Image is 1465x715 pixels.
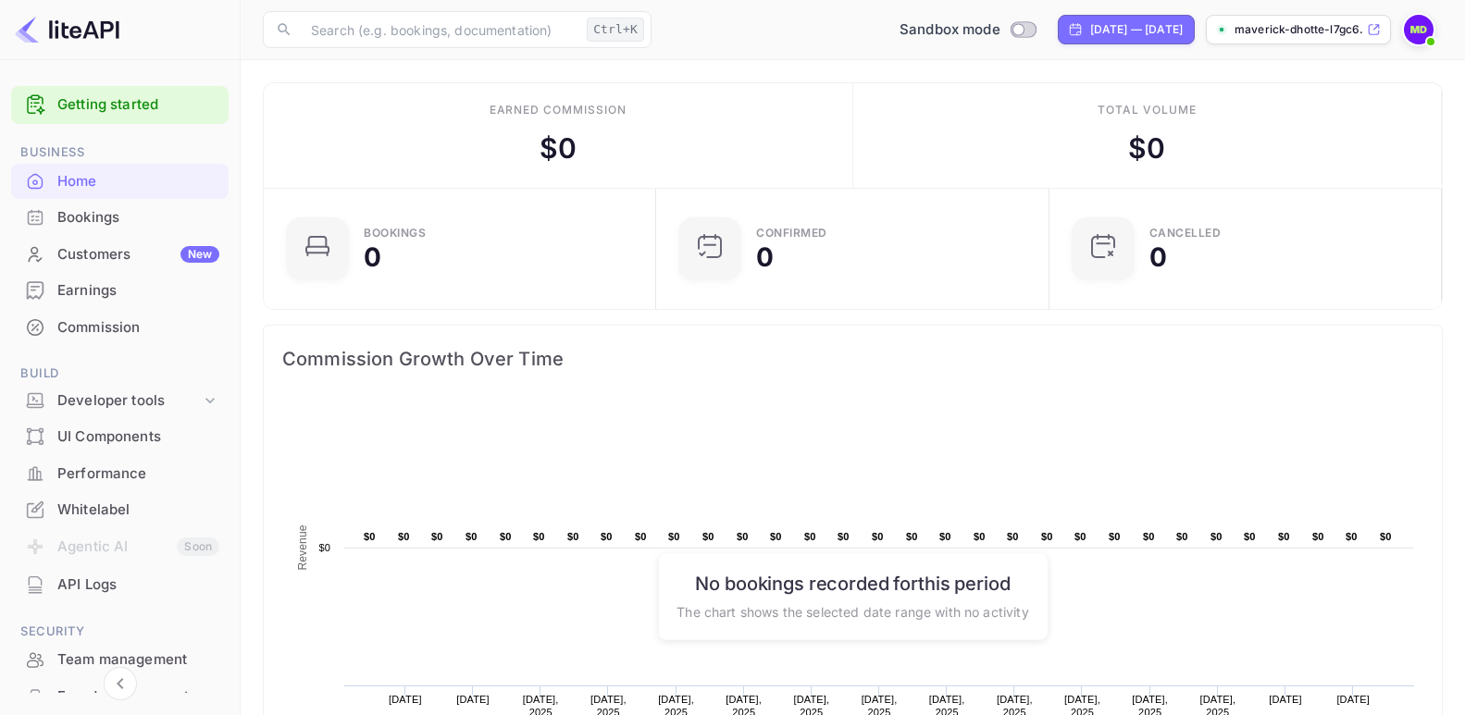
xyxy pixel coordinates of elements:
[11,310,229,344] a: Commission
[11,642,229,676] a: Team management
[11,237,229,273] div: CustomersNew
[15,15,119,44] img: LiteAPI logo
[677,601,1028,621] p: The chart shows the selected date range with no activity
[11,364,229,384] span: Build
[1149,244,1167,270] div: 0
[398,531,410,542] text: $0
[282,344,1423,374] span: Commission Growth Over Time
[756,228,827,239] div: Confirmed
[11,86,229,124] div: Getting started
[939,531,951,542] text: $0
[1149,228,1222,239] div: CANCELLED
[57,499,219,521] div: Whitelabel
[456,694,490,705] text: [DATE]
[838,531,850,542] text: $0
[364,531,376,542] text: $0
[431,531,443,542] text: $0
[57,244,219,265] div: Customers
[770,531,782,542] text: $0
[11,419,229,453] a: UI Components
[1269,694,1302,705] text: [DATE]
[1090,21,1183,38] div: [DATE] — [DATE]
[11,273,229,307] a: Earnings
[364,228,426,239] div: Bookings
[737,531,749,542] text: $0
[57,463,219,485] div: Performance
[11,642,229,678] div: Team management
[57,390,201,412] div: Developer tools
[57,171,219,192] div: Home
[900,19,1000,41] span: Sandbox mode
[1336,694,1370,705] text: [DATE]
[57,426,219,448] div: UI Components
[57,207,219,228] div: Bookings
[500,531,512,542] text: $0
[11,164,229,200] div: Home
[180,246,219,263] div: New
[1007,531,1019,542] text: $0
[1312,531,1324,542] text: $0
[668,531,680,542] text: $0
[1109,531,1121,542] text: $0
[1346,531,1358,542] text: $0
[1128,128,1165,169] div: $ 0
[364,244,381,270] div: 0
[1235,21,1363,38] p: maverick-dhotte-l7gc6....
[11,200,229,236] div: Bookings
[11,567,229,603] div: API Logs
[318,542,330,553] text: $0
[11,273,229,309] div: Earnings
[490,102,627,118] div: Earned commission
[1210,531,1223,542] text: $0
[57,574,219,596] div: API Logs
[1058,15,1195,44] div: Click to change the date range period
[11,622,229,642] span: Security
[1041,531,1053,542] text: $0
[57,317,219,339] div: Commission
[1404,15,1434,44] img: Maverick Dhotte
[389,694,422,705] text: [DATE]
[11,385,229,417] div: Developer tools
[635,531,647,542] text: $0
[1143,531,1155,542] text: $0
[11,310,229,346] div: Commission
[11,142,229,163] span: Business
[974,531,986,542] text: $0
[296,524,309,570] text: Revenue
[601,531,613,542] text: $0
[756,244,774,270] div: 0
[11,679,229,713] a: Fraud management
[466,531,478,542] text: $0
[11,419,229,455] div: UI Components
[11,456,229,492] div: Performance
[567,531,579,542] text: $0
[11,237,229,271] a: CustomersNew
[300,11,579,48] input: Search (e.g. bookings, documentation)
[11,200,229,234] a: Bookings
[1278,531,1290,542] text: $0
[11,567,229,601] a: API Logs
[104,667,137,700] button: Collapse navigation
[804,531,816,542] text: $0
[57,94,219,116] a: Getting started
[587,18,644,42] div: Ctrl+K
[11,492,229,528] div: Whitelabel
[57,686,219,708] div: Fraud management
[702,531,714,542] text: $0
[57,649,219,671] div: Team management
[1098,102,1197,118] div: Total volume
[1176,531,1188,542] text: $0
[57,280,219,302] div: Earnings
[11,492,229,526] a: Whitelabel
[872,531,884,542] text: $0
[540,128,577,169] div: $ 0
[11,456,229,490] a: Performance
[1244,531,1256,542] text: $0
[1074,531,1086,542] text: $0
[533,531,545,542] text: $0
[892,19,1043,41] div: Switch to Production mode
[906,531,918,542] text: $0
[677,572,1028,594] h6: No bookings recorded for this period
[1380,531,1392,542] text: $0
[11,164,229,198] a: Home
